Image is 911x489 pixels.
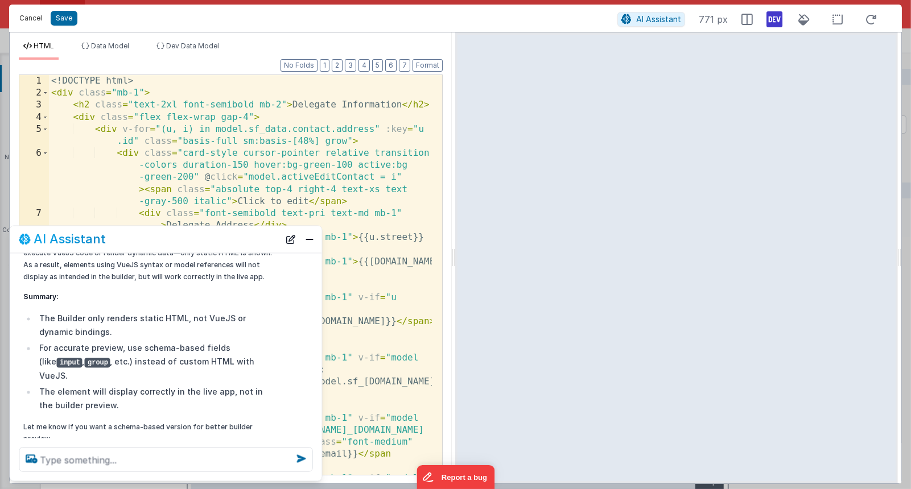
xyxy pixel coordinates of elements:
button: AI Assistant [617,12,685,27]
code: group [85,358,110,368]
li: The Builder only renders static HTML, not VueJS or dynamic bindings. [36,312,279,339]
button: 2 [332,59,343,72]
code: input [56,358,82,368]
button: 3 [345,59,356,72]
iframe: Marker.io feedback button [417,465,494,489]
button: 6 [385,59,397,72]
button: 5 [372,59,383,72]
li: For accurate preview, use schema-based fields (like , , etc.) instead of custom HTML with VueJS. [36,341,279,383]
span: AI Assistant [636,14,681,24]
span: Data Model [91,42,129,50]
button: Save [51,11,77,26]
button: No Folds [281,59,318,72]
strong: Summary: [24,292,59,301]
button: Format [413,59,443,72]
div: 4 [19,111,49,123]
button: 7 [399,59,410,72]
h2: AI Assistant [34,233,106,246]
button: New Chat [283,231,299,247]
button: 4 [358,59,370,72]
div: 7 [19,208,49,231]
p: Let me know if you want a schema-based version for better builder preview. [24,421,279,445]
div: 6 [19,147,49,208]
span: 771 px [699,13,728,26]
button: 1 [320,59,329,72]
span: HTML [34,42,54,50]
div: 2 [19,87,49,99]
li: The element will display correctly in the live app, not in the builder preview. [36,385,279,412]
div: 5 [19,123,49,147]
button: Close [303,231,318,247]
span: Dev Data Model [166,42,219,50]
div: 3 [19,99,49,111]
button: Cancel [14,10,48,26]
div: 1 [19,75,49,87]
